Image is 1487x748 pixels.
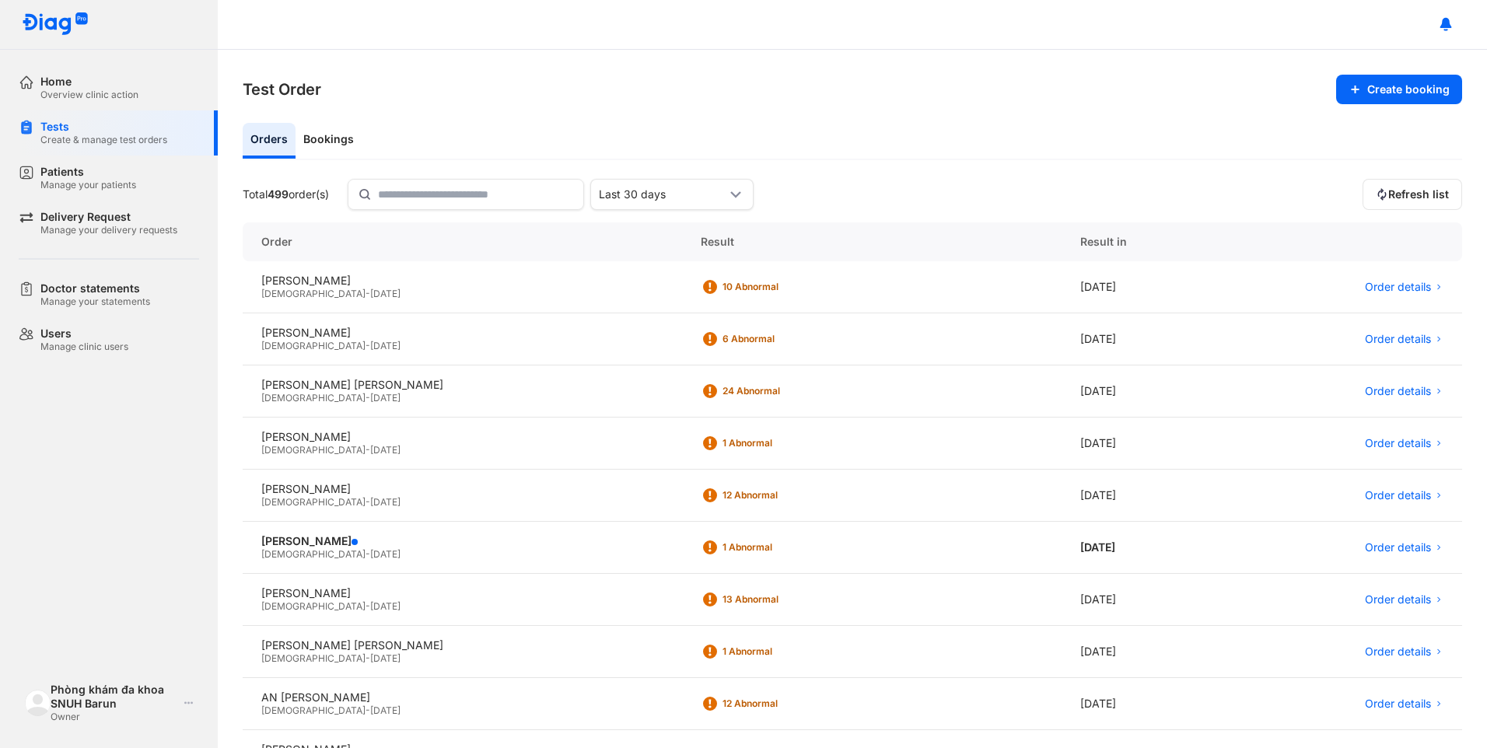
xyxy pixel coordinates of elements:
[370,444,401,456] span: [DATE]
[723,593,847,606] div: 13 Abnormal
[1365,540,1431,554] span: Order details
[22,12,89,37] img: logo
[1365,488,1431,502] span: Order details
[261,586,663,600] div: [PERSON_NAME]
[1062,626,1230,678] div: [DATE]
[366,652,370,664] span: -
[261,690,663,704] div: AN [PERSON_NAME]
[1062,261,1230,313] div: [DATE]
[366,340,370,351] span: -
[1365,332,1431,346] span: Order details
[1062,418,1230,470] div: [DATE]
[723,437,847,449] div: 1 Abnormal
[25,690,51,715] img: logo
[1062,522,1230,574] div: [DATE]
[366,496,370,508] span: -
[243,187,329,201] div: Total order(s)
[261,548,366,560] span: [DEMOGRAPHIC_DATA]
[243,123,296,159] div: Orders
[1365,436,1431,450] span: Order details
[261,430,663,444] div: [PERSON_NAME]
[40,210,177,224] div: Delivery Request
[1062,574,1230,626] div: [DATE]
[261,482,663,496] div: [PERSON_NAME]
[40,341,128,353] div: Manage clinic users
[51,683,177,711] div: Phòng khám đa khoa SNUH Barun
[366,704,370,716] span: -
[366,444,370,456] span: -
[723,541,847,554] div: 1 Abnormal
[40,75,138,89] div: Home
[261,444,366,456] span: [DEMOGRAPHIC_DATA]
[370,600,401,612] span: [DATE]
[723,489,847,502] div: 12 Abnormal
[1062,678,1230,730] div: [DATE]
[261,288,366,299] span: [DEMOGRAPHIC_DATA]
[366,392,370,404] span: -
[1365,645,1431,659] span: Order details
[261,496,366,508] span: [DEMOGRAPHIC_DATA]
[40,120,167,134] div: Tests
[296,123,362,159] div: Bookings
[261,534,663,548] div: [PERSON_NAME]
[51,711,177,723] div: Owner
[366,288,370,299] span: -
[599,187,726,201] div: Last 30 days
[261,378,663,392] div: [PERSON_NAME] [PERSON_NAME]
[1365,280,1431,294] span: Order details
[723,697,847,710] div: 12 Abnormal
[370,496,401,508] span: [DATE]
[370,392,401,404] span: [DATE]
[370,288,401,299] span: [DATE]
[261,326,663,340] div: [PERSON_NAME]
[682,222,1062,261] div: Result
[723,281,847,293] div: 10 Abnormal
[40,327,128,341] div: Users
[40,295,150,308] div: Manage your statements
[1365,697,1431,711] span: Order details
[1062,365,1230,418] div: [DATE]
[268,187,289,201] span: 499
[1388,187,1449,201] span: Refresh list
[370,704,401,716] span: [DATE]
[40,165,136,179] div: Patients
[1336,75,1462,104] button: Create booking
[40,179,136,191] div: Manage your patients
[1062,222,1230,261] div: Result in
[1062,313,1230,365] div: [DATE]
[243,222,682,261] div: Order
[723,333,847,345] div: 6 Abnormal
[261,652,366,664] span: [DEMOGRAPHIC_DATA]
[1365,592,1431,606] span: Order details
[723,645,847,658] div: 1 Abnormal
[40,281,150,295] div: Doctor statements
[1062,470,1230,522] div: [DATE]
[243,79,321,100] h3: Test Order
[261,704,366,716] span: [DEMOGRAPHIC_DATA]
[1363,179,1462,210] button: Refresh list
[370,652,401,664] span: [DATE]
[261,274,663,288] div: [PERSON_NAME]
[40,89,138,101] div: Overview clinic action
[1365,384,1431,398] span: Order details
[370,340,401,351] span: [DATE]
[40,134,167,146] div: Create & manage test orders
[261,340,366,351] span: [DEMOGRAPHIC_DATA]
[723,385,847,397] div: 24 Abnormal
[261,392,366,404] span: [DEMOGRAPHIC_DATA]
[366,548,370,560] span: -
[370,548,401,560] span: [DATE]
[261,600,366,612] span: [DEMOGRAPHIC_DATA]
[40,224,177,236] div: Manage your delivery requests
[261,638,663,652] div: [PERSON_NAME] [PERSON_NAME]
[366,600,370,612] span: -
